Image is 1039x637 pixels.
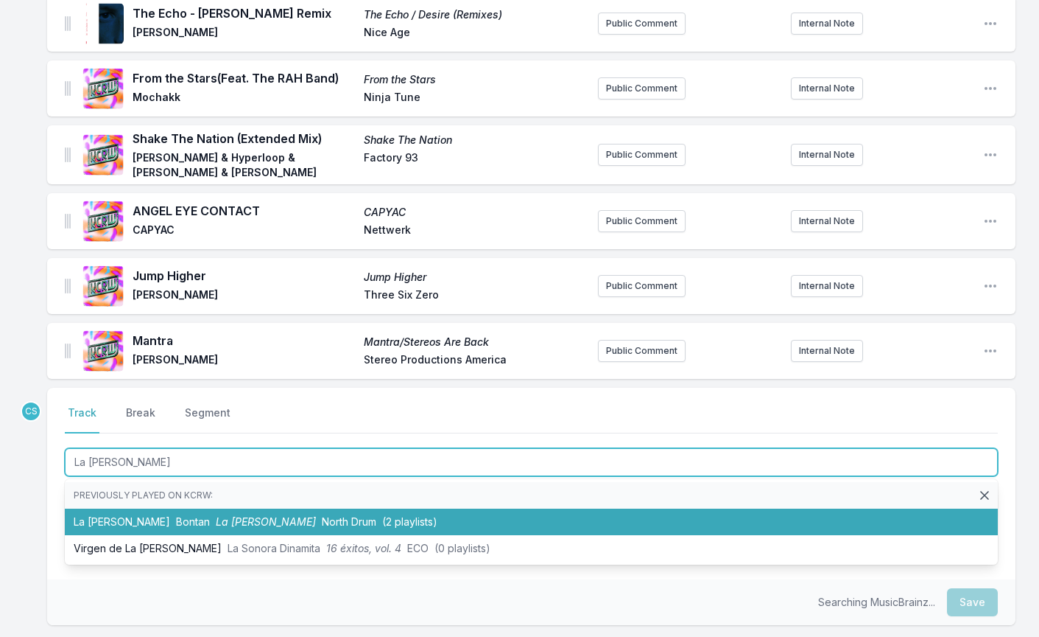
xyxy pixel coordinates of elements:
[364,72,586,87] span: From the Stars
[133,332,355,349] span: Mantra
[228,542,320,554] span: La Sonora Dinamita
[65,482,998,509] li: Previously played on KCRW:
[21,401,41,422] p: Candace Silva
[947,588,998,616] button: Save
[133,267,355,285] span: Jump Higher
[983,81,998,96] button: Open playlist item options
[322,515,376,528] span: North Drum
[326,542,401,554] span: 16 éxitos, vol. 4
[364,25,586,43] span: Nice Age
[364,335,586,349] span: Mantra/Stereos Are Back
[82,265,124,307] img: Jump Higher
[216,515,316,528] span: La [PERSON_NAME]
[65,448,998,476] input: Track Title
[983,214,998,229] button: Open playlist item options
[407,542,429,554] span: ECO
[364,150,586,180] span: Factory 93
[791,144,863,166] button: Internal Note
[364,288,586,305] span: Three Six Zero
[133,150,355,180] span: [PERSON_NAME] & Hyperloop & [PERSON_NAME] & [PERSON_NAME]
[364,223,586,240] span: Nettwerk
[82,3,124,44] img: The Echo / Desire (Remixes)
[598,275,686,297] button: Public Comment
[364,133,586,147] span: Shake The Nation
[133,4,355,22] span: The Echo - [PERSON_NAME] Remix
[133,130,355,147] span: Shake The Nation (Extended Mix)
[133,25,355,43] span: [PERSON_NAME]
[82,201,124,242] img: CAPYAC
[133,223,355,240] span: CAPYAC
[133,69,355,87] span: From the Stars (Feat. The RAH Band)
[65,81,71,96] img: Drag Handle
[65,279,71,293] img: Drag Handle
[133,90,355,108] span: Mochakk
[65,214,71,229] img: Drag Handle
[434,542,490,554] span: (0 playlists)
[364,205,586,220] span: CAPYAC
[818,595,935,610] p: Searching MusicBrainz...
[182,405,233,434] button: Segment
[364,270,586,285] span: Jump Higher
[983,16,998,31] button: Open playlist item options
[364,7,586,22] span: The Echo / Desire (Remixes)
[65,344,71,358] img: Drag Handle
[598,340,686,362] button: Public Comment
[791,340,863,362] button: Internal Note
[382,515,437,528] span: (2 playlists)
[598,210,686,232] button: Public Comment
[598,13,686,35] button: Public Comment
[133,352,355,370] span: [PERSON_NAME]
[983,344,998,358] button: Open playlist item options
[791,275,863,297] button: Internal Note
[65,16,71,31] img: Drag Handle
[791,77,863,100] button: Internal Note
[983,147,998,162] button: Open playlist item options
[65,147,71,162] img: Drag Handle
[133,202,355,220] span: ANGEL EYE CONTACT
[364,90,586,108] span: Ninja Tune
[65,509,998,535] li: La [PERSON_NAME]
[598,77,686,100] button: Public Comment
[133,288,355,305] span: [PERSON_NAME]
[791,210,863,232] button: Internal Note
[983,279,998,293] button: Open playlist item options
[65,405,99,434] button: Track
[82,134,124,175] img: Shake The Nation
[791,13,863,35] button: Internal Note
[123,405,158,434] button: Break
[65,535,998,562] li: Virgen de La [PERSON_NAME]
[82,68,124,109] img: From the Stars
[82,330,124,372] img: Mantra/Stereos Are Back
[364,352,586,370] span: Stereo Productions America
[598,144,686,166] button: Public Comment
[176,515,210,528] span: Bontan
